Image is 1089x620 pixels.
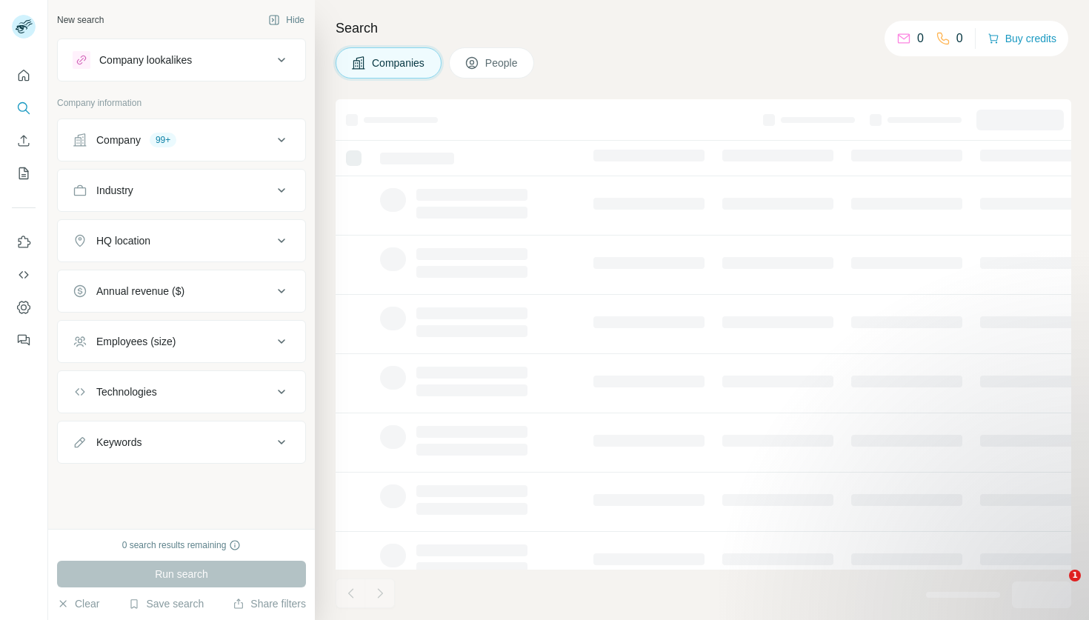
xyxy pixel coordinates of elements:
[12,294,36,321] button: Dashboard
[956,30,963,47] p: 0
[12,327,36,353] button: Feedback
[12,229,36,256] button: Use Surfe on LinkedIn
[58,223,305,259] button: HQ location
[57,596,99,611] button: Clear
[96,435,141,450] div: Keywords
[96,334,176,349] div: Employees (size)
[150,133,176,147] div: 99+
[917,30,924,47] p: 0
[12,261,36,288] button: Use Surfe API
[96,233,150,248] div: HQ location
[96,183,133,198] div: Industry
[58,424,305,460] button: Keywords
[12,127,36,154] button: Enrich CSV
[58,324,305,359] button: Employees (size)
[12,160,36,187] button: My lists
[58,173,305,208] button: Industry
[96,284,184,299] div: Annual revenue ($)
[258,9,315,31] button: Hide
[485,56,519,70] span: People
[12,95,36,121] button: Search
[57,96,306,110] p: Company information
[99,53,192,67] div: Company lookalikes
[57,13,104,27] div: New search
[58,42,305,78] button: Company lookalikes
[372,56,426,70] span: Companies
[12,62,36,89] button: Quick start
[1039,570,1074,605] iframe: Intercom live chat
[336,18,1071,39] h4: Search
[988,28,1056,49] button: Buy credits
[96,384,157,399] div: Technologies
[233,596,306,611] button: Share filters
[128,596,204,611] button: Save search
[58,122,305,158] button: Company99+
[58,273,305,309] button: Annual revenue ($)
[122,539,242,552] div: 0 search results remaining
[96,133,141,147] div: Company
[58,374,305,410] button: Technologies
[1069,570,1081,581] span: 1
